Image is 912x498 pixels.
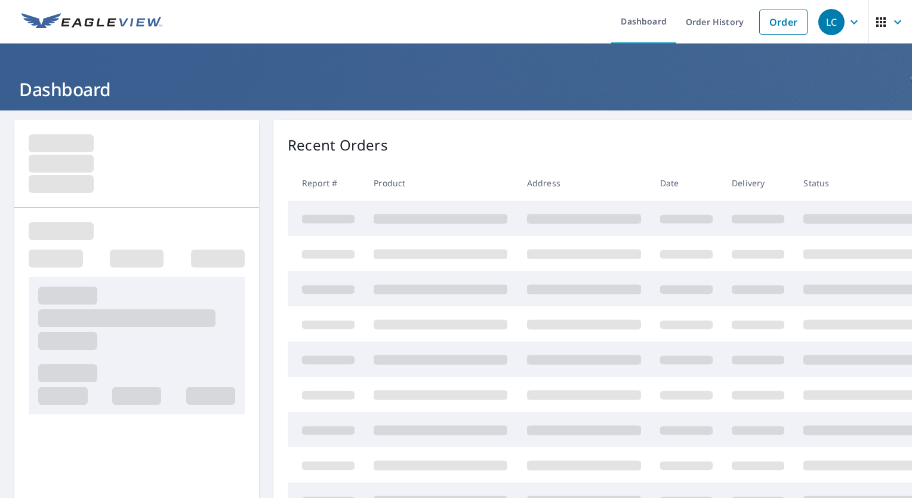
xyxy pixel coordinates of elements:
th: Product [364,165,517,201]
a: Order [759,10,808,35]
div: LC [818,9,845,35]
img: EV Logo [21,13,162,31]
th: Date [651,165,722,201]
th: Report # [288,165,364,201]
p: Recent Orders [288,134,388,156]
h1: Dashboard [14,77,898,102]
th: Delivery [722,165,794,201]
th: Address [517,165,651,201]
